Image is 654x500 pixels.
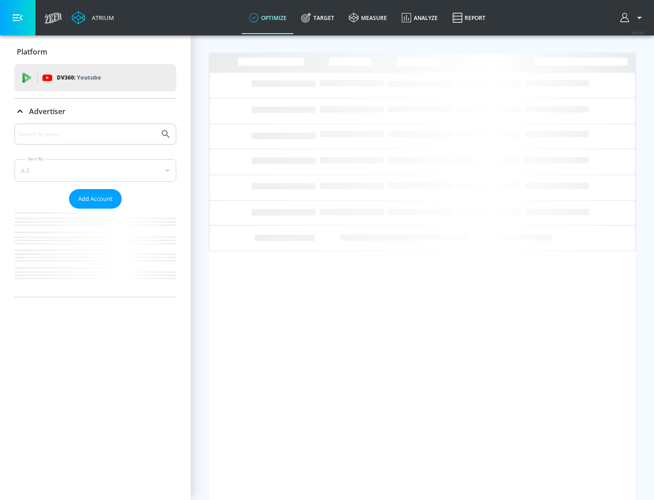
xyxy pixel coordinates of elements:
span: v 4.24.0 [632,30,645,35]
p: Platform [17,47,47,57]
a: Analyze [394,1,445,34]
a: measure [342,1,394,34]
button: Add Account [69,189,122,209]
label: Sort By [26,156,45,162]
p: DV360: [57,73,101,83]
div: DV360: Youtube [15,64,176,91]
div: Advertiser [15,124,176,297]
div: Platform [15,39,176,65]
a: Atrium [72,11,114,25]
p: Youtube [77,73,101,82]
a: Report [445,1,493,34]
a: optimize [242,1,294,34]
span: Add Account [78,194,113,204]
div: Advertiser [15,99,176,124]
nav: list of Advertiser [15,209,176,297]
a: Target [294,1,342,34]
div: Atrium [88,14,114,22]
div: A-Z [15,159,176,182]
p: Advertiser [29,106,65,116]
input: Search by name [18,128,156,140]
